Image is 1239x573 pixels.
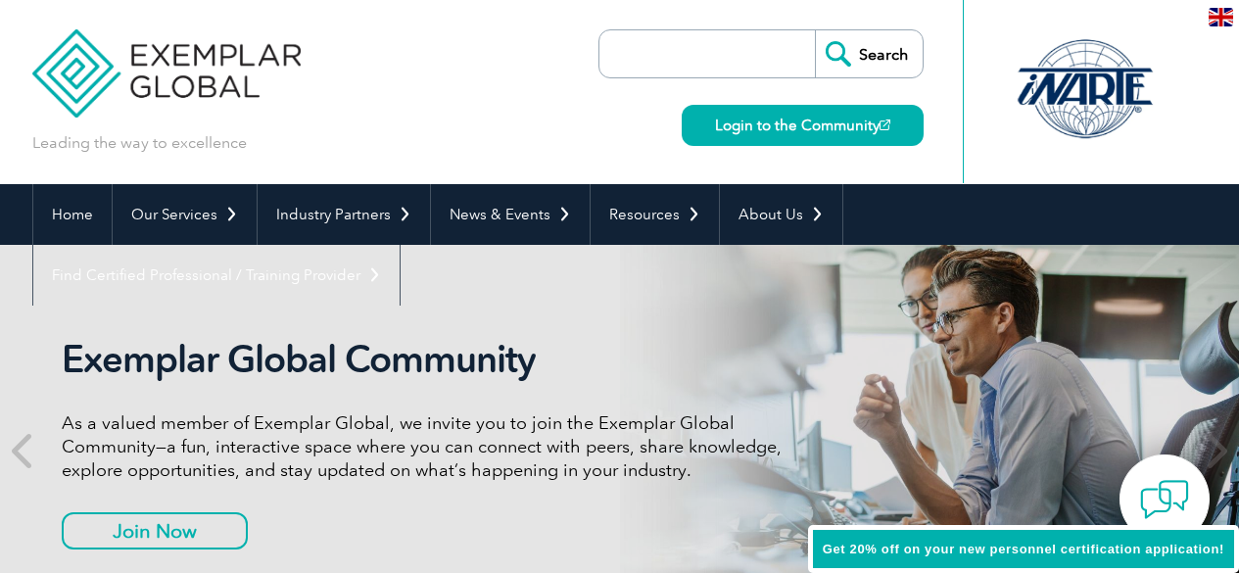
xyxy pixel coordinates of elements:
h2: Exemplar Global Community [62,337,796,382]
a: About Us [720,184,842,245]
p: As a valued member of Exemplar Global, we invite you to join the Exemplar Global Community—a fun,... [62,411,796,482]
a: Home [33,184,112,245]
a: Industry Partners [258,184,430,245]
a: Login to the Community [682,105,924,146]
img: contact-chat.png [1140,475,1189,524]
a: Find Certified Professional / Training Provider [33,245,400,306]
a: Resources [591,184,719,245]
img: en [1209,8,1233,26]
a: Our Services [113,184,257,245]
input: Search [815,30,923,77]
p: Leading the way to excellence [32,132,247,154]
img: open_square.png [880,119,890,130]
span: Get 20% off on your new personnel certification application! [823,542,1224,556]
a: News & Events [431,184,590,245]
a: Join Now [62,512,248,549]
